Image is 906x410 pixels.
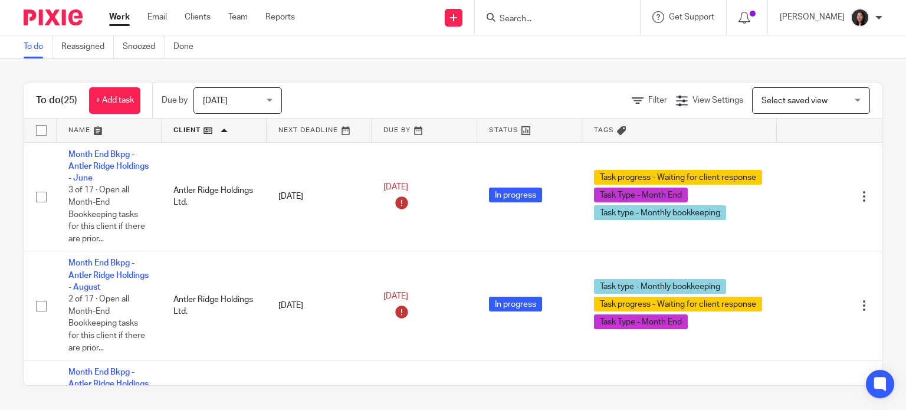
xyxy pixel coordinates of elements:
span: Task progress - Waiting for client response [594,170,762,185]
span: Task type - Monthly bookkeeping [594,279,726,294]
a: Reports [265,11,295,23]
span: In progress [489,297,542,311]
a: To do [24,35,52,58]
a: + Add task [89,87,140,114]
span: Task Type - Month End [594,188,688,202]
span: 2 of 17 · Open all Month-End Bookkeeping tasks for this client if there are prior... [68,296,145,352]
span: Get Support [669,13,714,21]
span: View Settings [692,96,743,104]
a: Month End Bkpg - Antler Ridge Holdings - July [68,368,149,401]
span: Tags [594,127,614,133]
a: Work [109,11,130,23]
img: Pixie [24,9,83,25]
td: Antler Ridge Holdings Ltd. [162,251,267,360]
a: Done [173,35,202,58]
span: [DATE] [383,292,408,300]
a: Reassigned [61,35,114,58]
span: 3 of 17 · Open all Month-End Bookkeeping tasks for this client if there are prior... [68,186,145,243]
p: Due by [162,94,188,106]
a: Month End Bkpg - Antler Ridge Holdings - June [68,150,149,183]
span: In progress [489,188,542,202]
span: Select saved view [761,97,828,105]
a: Clients [185,11,211,23]
a: Month End Bkpg - Antler Ridge Holdings - August [68,259,149,291]
span: Task progress - Waiting for client response [594,297,762,311]
a: Email [147,11,167,23]
img: Lili%20square.jpg [851,8,869,27]
h1: To do [36,94,77,107]
a: Snoozed [123,35,165,58]
p: [PERSON_NAME] [780,11,845,23]
span: (25) [61,96,77,105]
td: [DATE] [267,251,372,360]
span: [DATE] [203,97,228,105]
a: Team [228,11,248,23]
td: [DATE] [267,142,372,251]
input: Search [498,14,605,25]
td: Antler Ridge Holdings Ltd. [162,142,267,251]
span: Filter [648,96,667,104]
span: Task type - Monthly bookkeeping [594,205,726,220]
span: [DATE] [383,183,408,191]
span: Task Type - Month End [594,314,688,329]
